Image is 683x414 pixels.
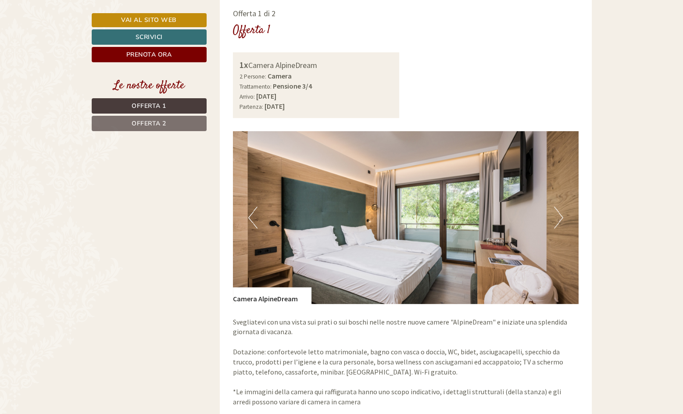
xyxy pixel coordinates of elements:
b: Camera [268,71,292,80]
b: [DATE] [265,102,285,111]
small: 2 Persone: [240,73,266,80]
span: Offerta 1 [132,102,166,110]
button: Invia [301,231,346,246]
a: Vai al sito web [92,13,207,27]
button: Next [554,207,563,228]
div: [DATE] [157,7,189,21]
span: Offerta 1 di 2 [233,8,275,18]
small: Partenza: [240,103,263,111]
b: 1x [240,59,248,70]
a: Scrivici [92,29,207,45]
div: Camera AlpineDream [233,287,311,304]
small: Arrivo: [240,93,255,100]
b: Pensione 3/4 [273,82,312,90]
small: Trattamento: [240,83,272,90]
small: 14:07 [217,43,333,49]
img: image [233,131,579,304]
a: Prenota ora [92,47,207,62]
div: Lei [217,25,333,32]
div: Offerta 1 [233,22,270,39]
span: Offerta 2 [132,119,166,128]
div: Buon giorno, come possiamo aiutarla? [212,24,339,50]
p: Svegliatevi con una vista sui prati o sui boschi nelle nostre nuove camere "AlpineDream" e inizia... [233,317,579,407]
div: Camera AlpineDream [240,59,393,71]
button: Previous [248,207,257,228]
div: Le nostre offerte [92,78,207,94]
b: [DATE] [256,92,276,100]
